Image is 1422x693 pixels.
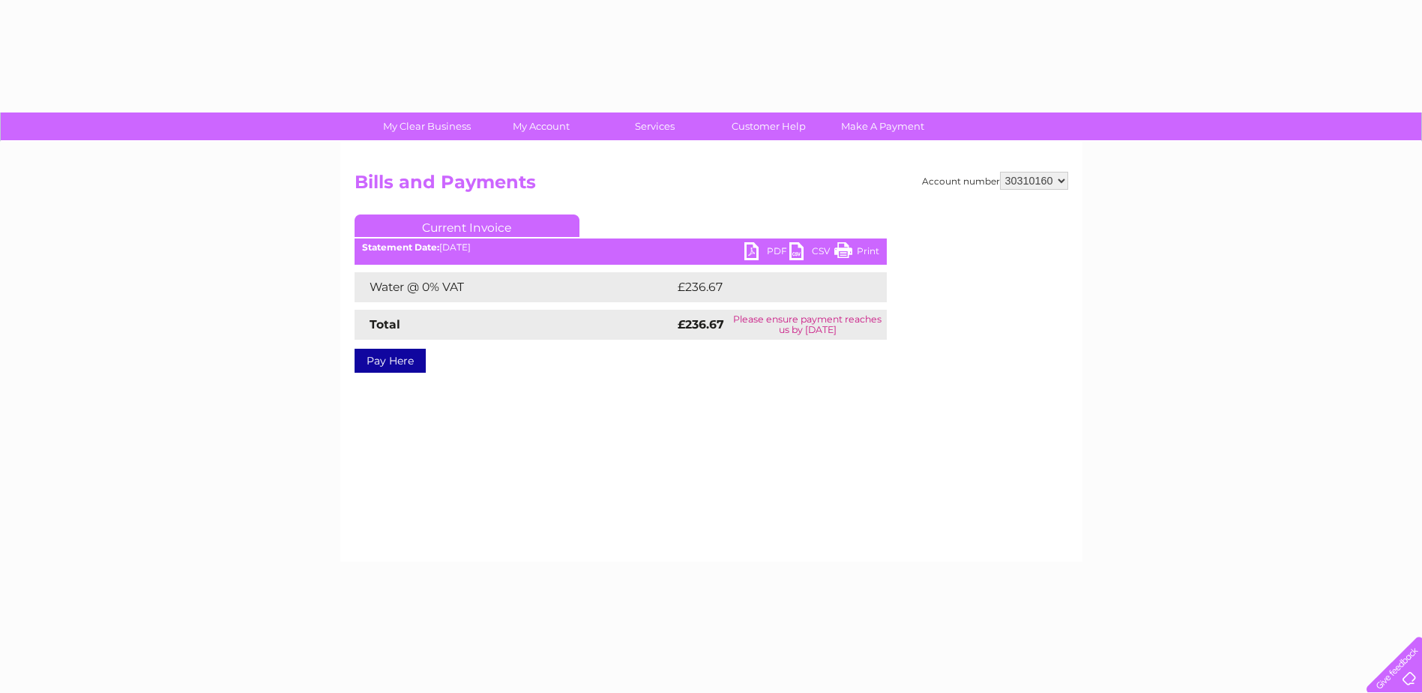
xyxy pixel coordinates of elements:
[922,172,1068,190] div: Account number
[355,242,887,253] div: [DATE]
[355,349,426,373] a: Pay Here
[744,242,789,264] a: PDF
[370,317,400,331] strong: Total
[729,310,887,340] td: Please ensure payment reaches us by [DATE]
[678,317,724,331] strong: £236.67
[707,112,831,140] a: Customer Help
[479,112,603,140] a: My Account
[821,112,945,140] a: Make A Payment
[593,112,717,140] a: Services
[674,272,861,302] td: £236.67
[355,214,579,237] a: Current Invoice
[355,272,674,302] td: Water @ 0% VAT
[362,241,439,253] b: Statement Date:
[789,242,834,264] a: CSV
[834,242,879,264] a: Print
[355,172,1068,200] h2: Bills and Payments
[365,112,489,140] a: My Clear Business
